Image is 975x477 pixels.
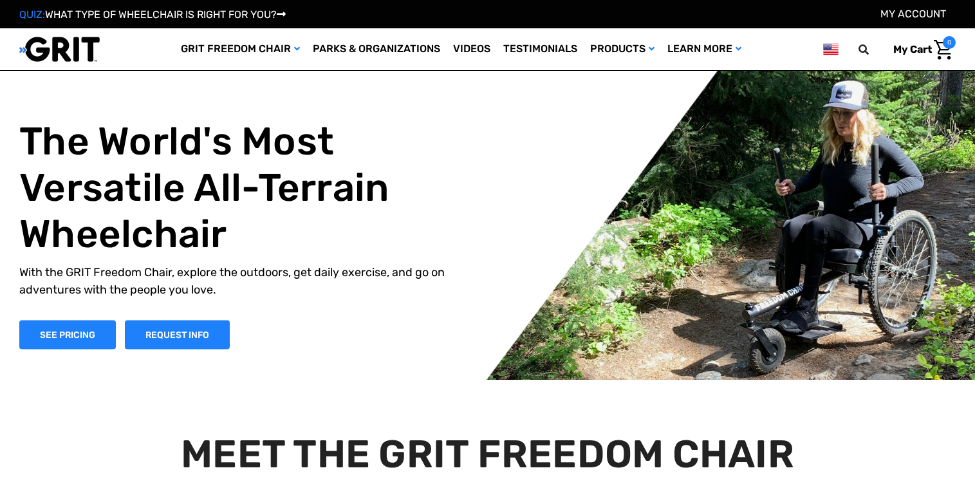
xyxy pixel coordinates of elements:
span: QUIZ: [19,8,45,21]
a: Videos [447,28,497,70]
a: Testimonials [497,28,584,70]
img: GRIT All-Terrain Wheelchair and Mobility Equipment [19,36,100,62]
a: Slide number 1, Request Information [125,320,230,349]
a: Parks & Organizations [306,28,447,70]
span: 0 [943,36,956,49]
a: Products [584,28,661,70]
p: With the GRIT Freedom Chair, explore the outdoors, get daily exercise, and go on adventures with ... [19,263,474,298]
a: Cart with 0 items [884,36,956,63]
a: GRIT Freedom Chair [174,28,306,70]
a: Shop Now [19,320,116,349]
span: My Cart [893,43,932,55]
h1: The World's Most Versatile All-Terrain Wheelchair [19,118,474,257]
img: us.png [823,41,839,57]
img: Cart [934,40,952,60]
input: Search [864,36,884,63]
a: QUIZ:WHAT TYPE OF WHEELCHAIR IS RIGHT FOR YOU? [19,8,286,21]
a: Learn More [661,28,748,70]
a: Account [880,8,946,20]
